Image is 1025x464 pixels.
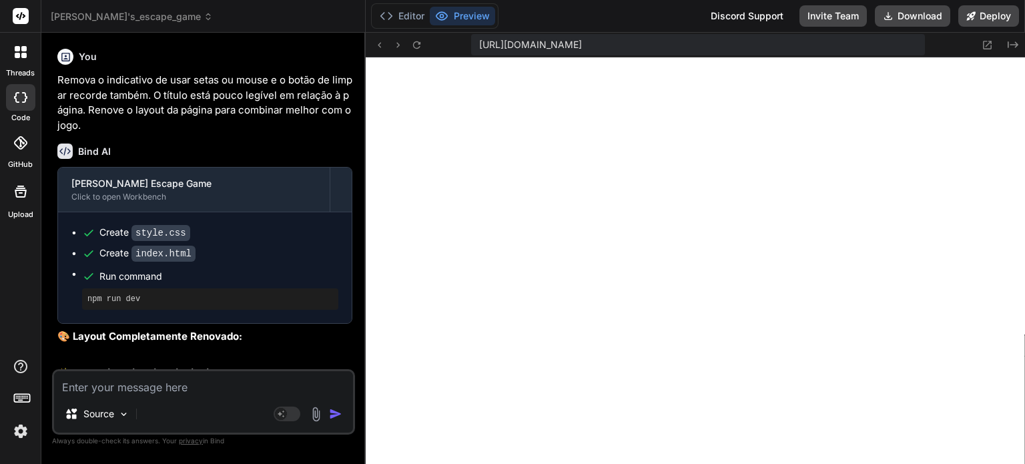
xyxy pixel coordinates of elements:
img: attachment [308,407,324,422]
img: icon [329,407,342,421]
span: [PERSON_NAME]'s_escape_game [51,10,213,23]
label: Upload [8,209,33,220]
button: [PERSON_NAME] Escape GameClick to open Workbench [58,168,330,212]
button: Preview [430,7,495,25]
span: privacy [179,437,203,445]
strong: 🎨 Layout Completamente Renovado: [57,330,242,342]
code: style.css [131,225,190,241]
div: Discord Support [703,5,791,27]
img: Pick Models [118,409,129,420]
div: Create [99,246,196,260]
p: Source [83,407,114,421]
p: Remova o indicativo de usar setas ou mouse e o botão de limpar recorde também. O título está pouc... [57,73,352,133]
span: Run command [99,270,338,283]
h6: Bind AI [78,145,111,158]
button: Editor [374,7,430,25]
div: Click to open Workbench [71,192,316,202]
button: Deploy [958,5,1019,27]
img: settings [9,420,32,443]
p: Always double-check its answers. Your in Bind [52,435,355,447]
label: code [11,112,30,124]
div: [PERSON_NAME] Escape Game [71,177,316,190]
h6: You [79,50,97,63]
div: Create [99,226,190,240]
button: Invite Team [799,5,867,27]
code: index.html [131,246,196,262]
strong: ✨ Melhorias Visuais Principais: [57,367,219,379]
span: [URL][DOMAIN_NAME] [479,38,582,51]
iframe: Preview [366,57,1025,464]
button: Download [875,5,950,27]
label: threads [6,67,35,79]
pre: npm run dev [87,294,333,304]
label: GitHub [8,159,33,170]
